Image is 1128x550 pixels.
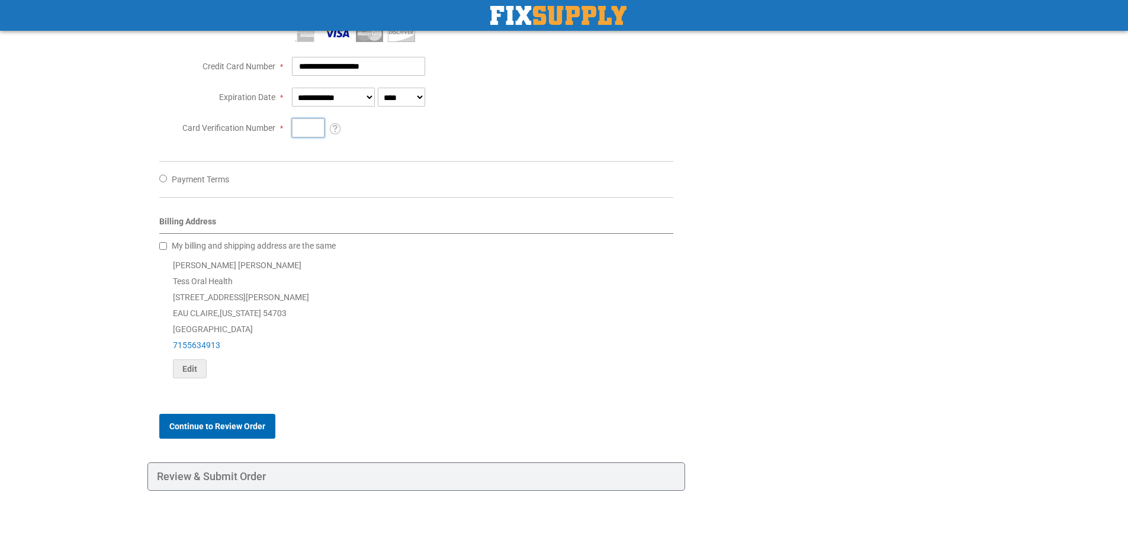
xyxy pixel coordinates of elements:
button: Edit [173,359,207,378]
img: Fix Industrial Supply [490,6,626,25]
span: Payment Terms [172,175,229,184]
a: 7155634913 [173,340,220,350]
span: Card Verification Number [182,123,275,133]
img: Discover [388,24,415,42]
a: store logo [490,6,626,25]
div: [PERSON_NAME] [PERSON_NAME] Tess Oral Health [STREET_ADDRESS][PERSON_NAME] EAU CLAIRE , 54703 [GE... [159,258,674,378]
span: Edit [182,364,197,374]
span: Credit Card Number [203,62,275,71]
span: My billing and shipping address are the same [172,241,336,250]
img: Visa [324,24,351,42]
img: MasterCard [356,24,383,42]
div: Review & Submit Order [147,462,686,491]
div: Billing Address [159,216,674,234]
span: [US_STATE] [220,308,261,318]
span: Continue to Review Order [169,422,265,431]
button: Continue to Review Order [159,414,275,439]
span: Expiration Date [219,92,275,102]
img: American Express [292,24,319,42]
